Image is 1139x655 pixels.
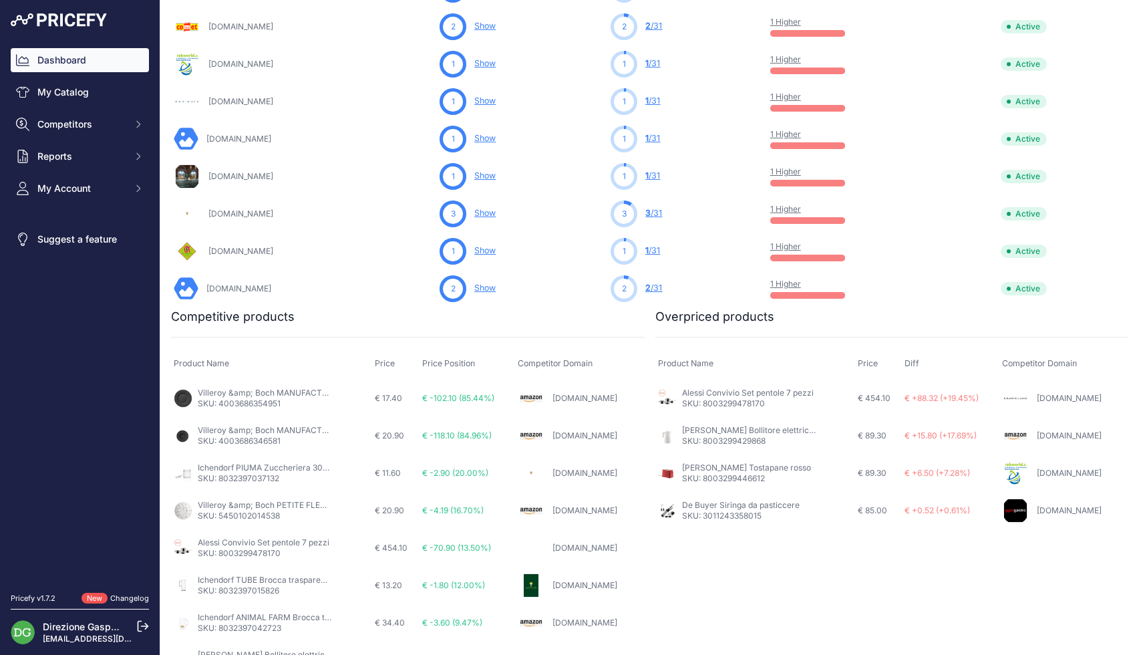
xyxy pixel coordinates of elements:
span: My Account [37,182,125,195]
h2: Competitive products [171,307,295,326]
a: 1 Higher [770,279,801,289]
span: Price [858,358,878,368]
p: SKU: 4003686354951 [198,398,331,409]
span: € -2.90 (20.00%) [422,468,488,478]
span: Active [1001,20,1047,33]
a: De Buyer Siringa da pasticcere [682,500,800,510]
span: New [82,593,108,604]
p: SKU: 8003299478170 [682,398,814,409]
a: 1 Higher [770,17,801,27]
span: 1 [452,133,455,145]
a: [DOMAIN_NAME] [552,505,617,515]
a: My Catalog [11,80,149,104]
a: [DOMAIN_NAME] [206,134,271,144]
a: 1 Higher [770,241,801,251]
span: 2 [622,21,627,33]
a: Show [474,58,496,68]
a: Suggest a feature [11,227,149,251]
span: Active [1001,282,1047,295]
a: Show [474,208,496,218]
span: Reports [37,150,125,163]
a: [DOMAIN_NAME] [552,580,617,590]
p: SKU: 3011243358015 [682,511,800,521]
span: € +15.80 (+17.69%) [905,430,977,440]
a: [DOMAIN_NAME] [552,618,617,628]
div: Pricefy v1.7.2 [11,593,55,604]
span: Product Name [174,358,229,368]
button: Competitors [11,112,149,136]
span: 1 [645,133,649,143]
span: 1 [623,245,626,257]
span: € 85.00 [858,505,887,515]
span: 3 [451,208,456,220]
a: 1 Higher [770,92,801,102]
a: Show [474,96,496,106]
p: SKU: 4003686346581 [198,436,331,446]
a: [PERSON_NAME] Bollitore elettrico 1,7L [PERSON_NAME] [682,425,897,435]
nav: Sidebar [11,48,149,577]
a: Changelog [110,594,149,603]
span: 1 [623,96,626,108]
a: 1/31 [645,245,660,255]
a: [DOMAIN_NAME] [208,59,273,69]
p: SKU: 8032397042723 [198,623,331,634]
button: Reports [11,144,149,168]
span: 1 [645,245,649,255]
span: 2 [645,283,651,293]
span: € 454.10 [375,543,408,553]
p: SKU: 8003299446612 [682,473,811,484]
span: 1 [623,58,626,70]
a: [DOMAIN_NAME] [208,246,273,256]
span: 3 [622,208,627,220]
span: 2 [622,283,627,295]
span: 1 [645,170,649,180]
a: Villeroy &amp; Boch MANUFACTURE ROCK Piatto pasta 29cm nero [198,425,452,435]
a: [DOMAIN_NAME] [206,283,271,293]
a: Ichendorf ANIMAL FARM Brocca tartaruga ambra [198,612,384,622]
a: [DOMAIN_NAME] [552,430,617,440]
span: 1 [452,170,455,182]
span: Active [1001,132,1047,146]
a: Alessi Convivio Set pentole 7 pezzi [198,537,329,547]
a: 1 Higher [770,54,801,64]
span: 1 [452,58,455,70]
span: € 20.90 [375,430,404,440]
span: 3 [645,208,651,218]
span: Diff [905,358,919,368]
span: 1 [623,133,626,145]
span: Active [1001,95,1047,108]
span: 1 [452,245,455,257]
span: Price [375,358,395,368]
a: [DOMAIN_NAME] [1037,468,1102,478]
span: Active [1001,207,1047,221]
a: [DOMAIN_NAME] [208,21,273,31]
span: € 11.60 [375,468,401,478]
h2: Overpriced products [655,307,774,326]
p: SKU: 8032397037132 [198,473,331,484]
a: [DOMAIN_NAME] [1037,505,1102,515]
span: 1 [623,170,626,182]
a: 1/31 [645,96,660,106]
a: 2/31 [645,21,662,31]
a: Dashboard [11,48,149,72]
span: € -1.80 (12.00%) [422,580,485,590]
span: € 454.10 [858,393,890,403]
button: My Account [11,176,149,201]
a: Show [474,21,496,31]
a: Direzione Gasparetto [43,621,137,632]
span: € -70.90 (13.50%) [422,543,491,553]
span: 2 [451,283,456,295]
a: [DOMAIN_NAME] [208,171,273,181]
a: Ichendorf PIUMA Zuccheriera 30cl con coperchio e paletta [198,463,420,473]
img: Pricefy Logo [11,13,107,27]
a: 2/31 [645,283,662,293]
span: € 34.40 [375,618,405,628]
p: SKU: 5450102014538 [198,511,331,521]
span: Active [1001,57,1047,71]
span: € 89.30 [858,468,886,478]
a: [PERSON_NAME] Tostapane rosso [682,463,811,473]
span: 1 [645,58,649,68]
a: [DOMAIN_NAME] [552,468,617,478]
p: SKU: 8003299429868 [682,436,816,446]
a: 1 Higher [770,129,801,139]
